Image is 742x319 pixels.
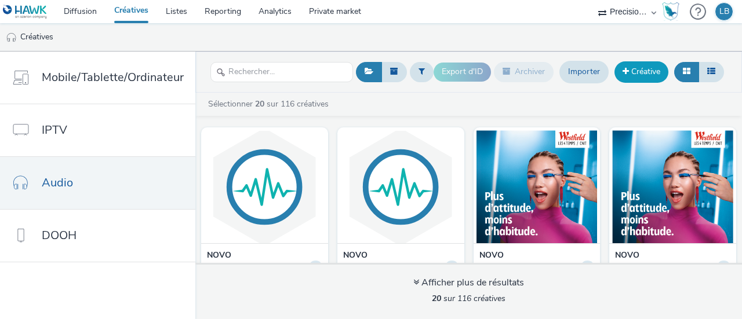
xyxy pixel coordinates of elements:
[699,62,724,82] button: Liste
[615,250,714,273] strong: NOVO NORDISK_FR_PMPG
[413,276,524,289] div: Afficher plus de résultats
[343,250,442,273] strong: NOVO NORDISK_FR_PMPG
[719,3,729,20] div: LB
[662,2,679,21] img: Hawk Academy
[42,69,184,86] span: Mobile/Tablette/Ordinateur
[42,227,77,244] span: DOOH
[434,63,491,81] button: Export d'ID
[479,250,579,273] strong: NOVO NORDISK_FR_PMPG
[432,293,441,304] strong: 20
[42,174,73,191] span: Audio
[207,98,333,109] a: Sélectionner sur 116 créatives
[6,32,17,43] img: audio
[614,61,668,82] a: Créative
[559,61,609,83] a: Importer
[477,130,598,243] img: Hormones de croissance - Spot Grandir 20s visual
[432,293,505,304] span: sur 116 créatives
[612,130,733,243] img: Hormones de croissance - Spot question 20s visual
[3,5,48,19] img: undefined Logo
[207,250,306,273] strong: NOVO NORDISK_FR_PMPG
[255,98,264,109] strong: 20
[674,62,699,82] button: Grille
[494,62,554,82] button: Archiver
[662,2,684,21] a: Hawk Academy
[204,130,325,243] img: Hormones de croissance - Spot question 20s (copy) visual
[42,122,67,138] span: IPTV
[340,130,461,243] img: Hormones de croissance - Spot Grandir 20s (copy) visual
[210,62,353,82] input: Rechercher...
